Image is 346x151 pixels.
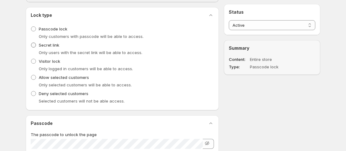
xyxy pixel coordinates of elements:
[229,45,315,51] h2: Summary
[39,43,59,48] span: Secret link
[39,34,144,39] span: Only customers with passcode will be able to access.
[250,64,298,70] dd: Passcode lock
[31,132,97,137] span: The passcode to unlock the page
[39,26,67,31] span: Passcode lock
[39,66,133,71] span: Only logged in customers will be able to access.
[39,98,125,103] span: Selected customers will not be able access.
[250,56,298,62] dd: Entire store
[39,59,60,64] span: Visitor lock
[229,9,315,15] h2: Status
[39,91,88,96] span: Deny selected customers
[39,75,89,80] span: Allow selected customers
[39,82,132,87] span: Only selected customers will be able to access.
[31,12,52,18] h2: Lock type
[31,120,53,126] h2: Passcode
[229,56,249,62] dt: Content:
[39,50,142,55] span: Only users with the secret link will be able to access.
[229,64,249,70] dt: Type:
